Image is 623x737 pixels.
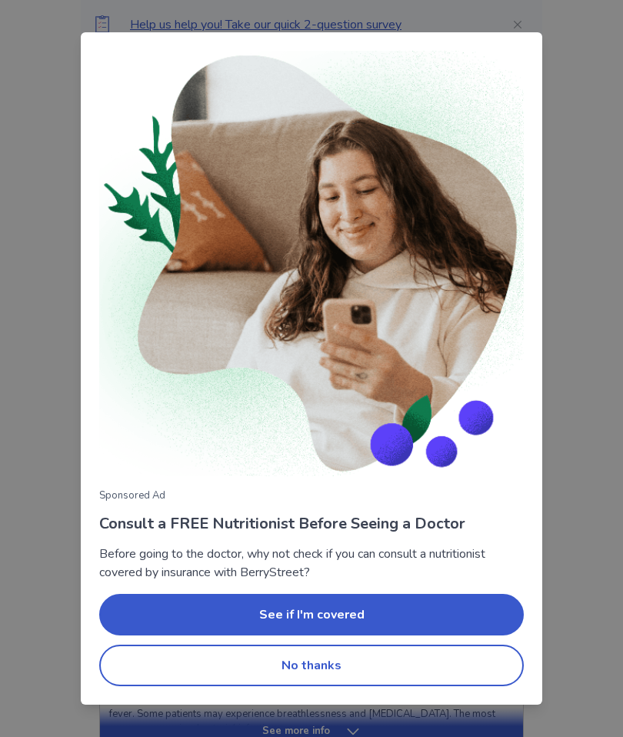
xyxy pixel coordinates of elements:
button: No thanks [99,645,524,686]
p: Sponsored Ad [99,489,524,504]
img: Woman consulting with nutritionist on phone [99,51,524,476]
p: Before going to the doctor, why not check if you can consult a nutritionist covered by insurance ... [99,545,524,582]
p: Consult a FREE Nutritionist Before Seeing a Doctor [99,512,524,535]
button: See if I'm covered [99,594,524,635]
